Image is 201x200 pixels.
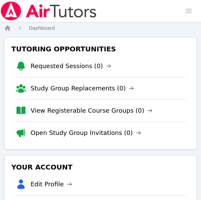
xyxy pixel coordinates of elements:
nav: Breadcrumb [4,25,197,32]
a: Open Study Group Invitations (0) [31,128,141,138]
a: Edit Profile [31,179,72,189]
span: Dashboard [29,25,55,31]
a: Dashboard [29,25,55,32]
a: Study Group Replacements (0) [31,84,134,93]
a: View Registerable Course Groups (0) [31,106,153,115]
h3: Tutoring Opportunities [10,43,191,55]
a: Requested Sessions (0) [31,61,111,71]
h3: Your Account [10,161,191,173]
